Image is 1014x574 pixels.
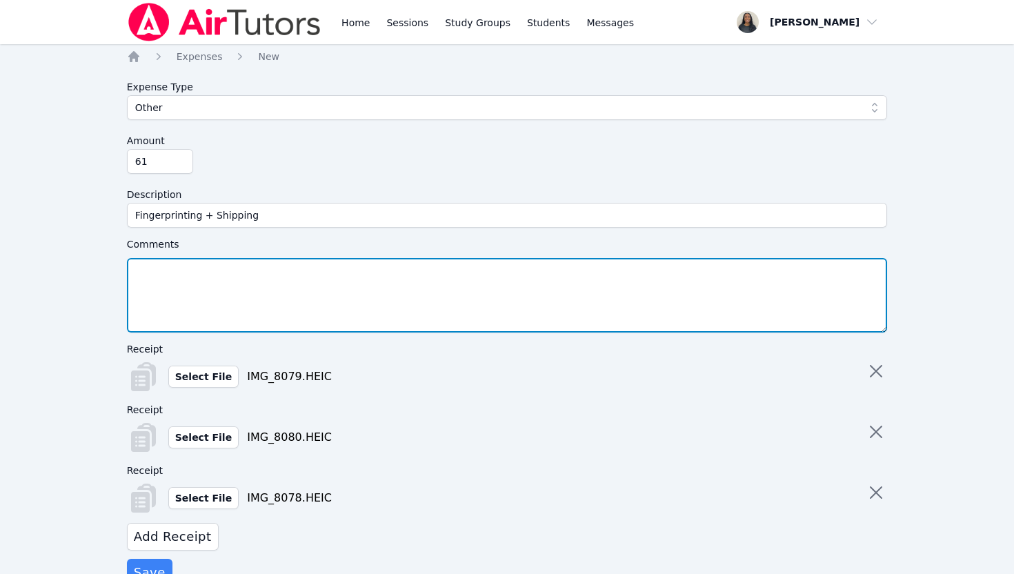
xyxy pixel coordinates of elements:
[127,3,322,41] img: Air Tutors
[247,490,332,506] span: IMG_8078.HEIC
[247,429,332,446] span: IMG_8080.HEIC
[127,75,888,95] label: Expense Type
[177,50,223,63] a: Expenses
[168,487,239,509] label: Select File
[247,368,332,385] span: IMG_8079.HEIC
[586,16,634,30] span: Messages
[168,426,239,448] label: Select File
[134,527,212,546] span: Add Receipt
[258,51,279,62] span: New
[127,182,888,203] label: Description
[127,402,332,418] label: Receipt
[127,236,888,253] label: Comments
[127,462,332,479] label: Receipt
[258,50,279,63] a: New
[127,341,332,357] label: Receipt
[177,51,223,62] span: Expenses
[168,366,239,388] label: Select File
[135,99,163,116] span: Other
[127,128,888,149] label: Amount
[127,523,219,551] button: Add Receipt
[127,95,888,120] button: Other
[127,50,888,63] nav: Breadcrumb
